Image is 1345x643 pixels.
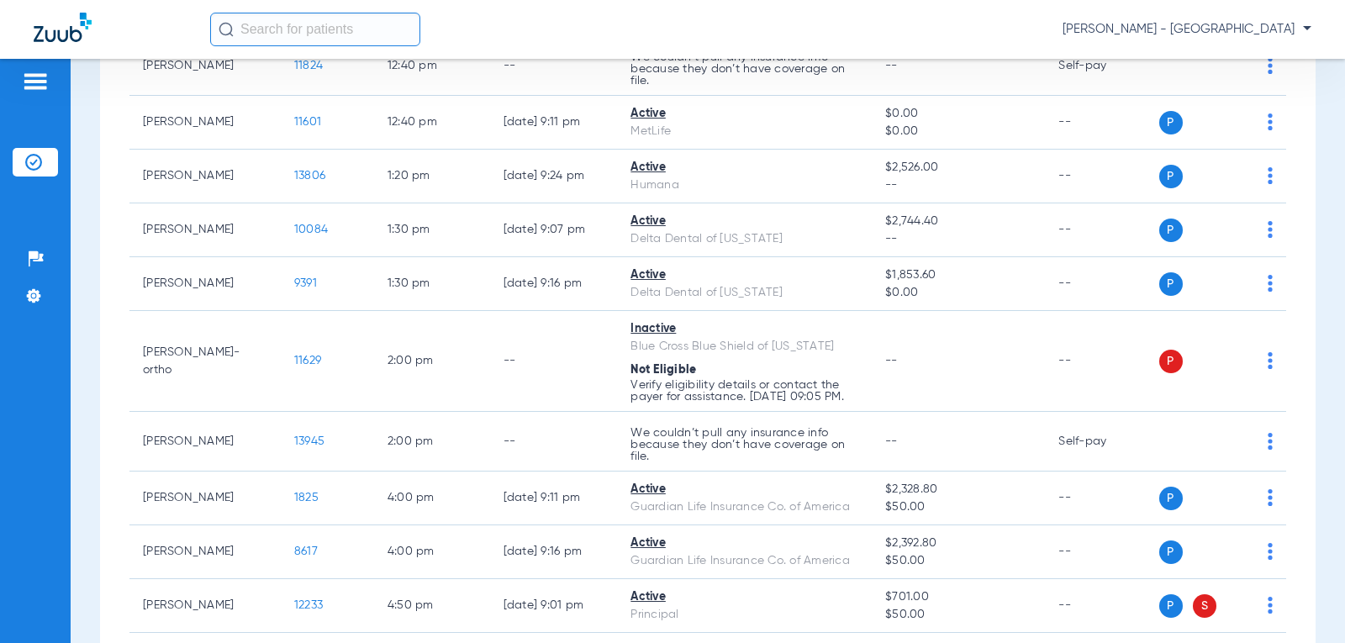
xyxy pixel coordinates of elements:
td: -- [1045,579,1158,633]
div: Blue Cross Blue Shield of [US_STATE] [630,338,858,356]
span: S [1193,594,1216,618]
p: We couldn’t pull any insurance info because they don’t have coverage on file. [630,51,858,87]
div: Active [630,535,858,552]
td: -- [490,412,618,472]
td: [DATE] 9:11 PM [490,472,618,525]
span: $0.00 [885,123,1031,140]
span: $50.00 [885,552,1031,570]
td: -- [1045,311,1158,412]
span: $2,392.80 [885,535,1031,552]
span: 13945 [294,435,324,447]
td: [DATE] 9:16 PM [490,257,618,311]
img: group-dot-blue.svg [1268,113,1273,130]
td: -- [490,36,618,96]
td: 1:20 PM [374,150,490,203]
span: P [1159,487,1183,510]
span: $0.00 [885,284,1031,302]
div: MetLife [630,123,858,140]
span: 11629 [294,355,321,366]
span: -- [885,230,1031,248]
img: group-dot-blue.svg [1268,489,1273,506]
span: $701.00 [885,588,1031,606]
span: -- [885,355,898,366]
div: Principal [630,606,858,624]
span: 13806 [294,170,325,182]
span: 8617 [294,545,318,557]
td: [PERSON_NAME]-ortho [129,311,281,412]
span: P [1159,219,1183,242]
span: 11601 [294,116,321,128]
span: 10084 [294,224,328,235]
td: [PERSON_NAME] [129,203,281,257]
div: Humana [630,177,858,194]
span: Not Eligible [630,364,696,376]
td: [PERSON_NAME] [129,412,281,472]
td: Self-pay [1045,36,1158,96]
div: Active [630,481,858,498]
td: 2:00 PM [374,311,490,412]
span: $50.00 [885,606,1031,624]
img: group-dot-blue.svg [1268,57,1273,74]
div: Active [630,213,858,230]
div: Guardian Life Insurance Co. of America [630,498,858,516]
td: 12:40 PM [374,36,490,96]
span: $1,853.60 [885,266,1031,284]
span: -- [885,177,1031,194]
td: 4:50 PM [374,579,490,633]
td: Self-pay [1045,412,1158,472]
span: $2,526.00 [885,159,1031,177]
span: P [1159,540,1183,564]
td: -- [1045,203,1158,257]
div: Active [630,105,858,123]
td: [DATE] 9:16 PM [490,525,618,579]
span: -- [885,60,898,71]
td: -- [1045,525,1158,579]
img: group-dot-blue.svg [1268,167,1273,184]
span: [PERSON_NAME] - [GEOGRAPHIC_DATA] [1063,21,1311,38]
input: Search for patients [210,13,420,46]
td: [DATE] 9:07 PM [490,203,618,257]
span: 11824 [294,60,323,71]
div: Active [630,588,858,606]
img: hamburger-icon [22,71,49,92]
div: Delta Dental of [US_STATE] [630,284,858,302]
span: $0.00 [885,105,1031,123]
img: group-dot-blue.svg [1268,221,1273,238]
span: $2,744.40 [885,213,1031,230]
span: P [1159,165,1183,188]
div: Active [630,266,858,284]
div: Inactive [630,320,858,338]
td: 4:00 PM [374,472,490,525]
span: P [1159,350,1183,373]
img: group-dot-blue.svg [1268,433,1273,450]
span: 9391 [294,277,317,289]
td: 12:40 PM [374,96,490,150]
td: 1:30 PM [374,203,490,257]
td: [PERSON_NAME] [129,257,281,311]
img: Zuub Logo [34,13,92,42]
span: $50.00 [885,498,1031,516]
div: Delta Dental of [US_STATE] [630,230,858,248]
td: -- [1045,150,1158,203]
td: [PERSON_NAME] [129,525,281,579]
td: [PERSON_NAME] [129,96,281,150]
td: [PERSON_NAME] [129,579,281,633]
img: group-dot-blue.svg [1268,597,1273,614]
span: P [1159,111,1183,134]
img: group-dot-blue.svg [1268,352,1273,369]
td: [PERSON_NAME] [129,150,281,203]
p: We couldn’t pull any insurance info because they don’t have coverage on file. [630,427,858,462]
div: Guardian Life Insurance Co. of America [630,552,858,570]
img: group-dot-blue.svg [1268,543,1273,560]
div: Active [630,159,858,177]
img: Search Icon [219,22,234,37]
td: 1:30 PM [374,257,490,311]
td: -- [1045,96,1158,150]
td: -- [490,311,618,412]
span: -- [885,435,898,447]
span: P [1159,594,1183,618]
span: 12233 [294,599,323,611]
span: 1825 [294,492,319,503]
td: 4:00 PM [374,525,490,579]
td: [DATE] 9:01 PM [490,579,618,633]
